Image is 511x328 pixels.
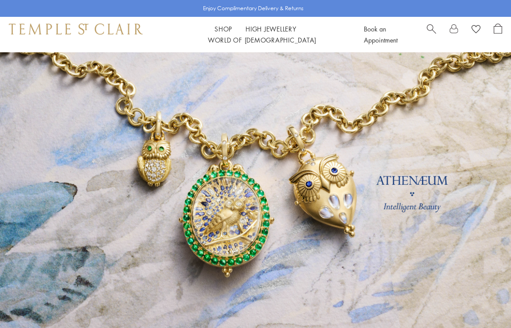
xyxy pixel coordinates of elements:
a: Book an Appointment [364,24,398,44]
a: View Wishlist [472,23,480,37]
a: High JewelleryHigh Jewellery [246,24,296,33]
a: Search [427,23,436,46]
img: Temple St. Clair [9,23,143,34]
a: Open Shopping Bag [494,23,502,46]
nav: Main navigation [160,23,364,46]
a: World of [DEMOGRAPHIC_DATA]World of [DEMOGRAPHIC_DATA] [208,35,316,44]
p: Enjoy Complimentary Delivery & Returns [203,4,304,13]
a: ShopShop [215,24,232,33]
